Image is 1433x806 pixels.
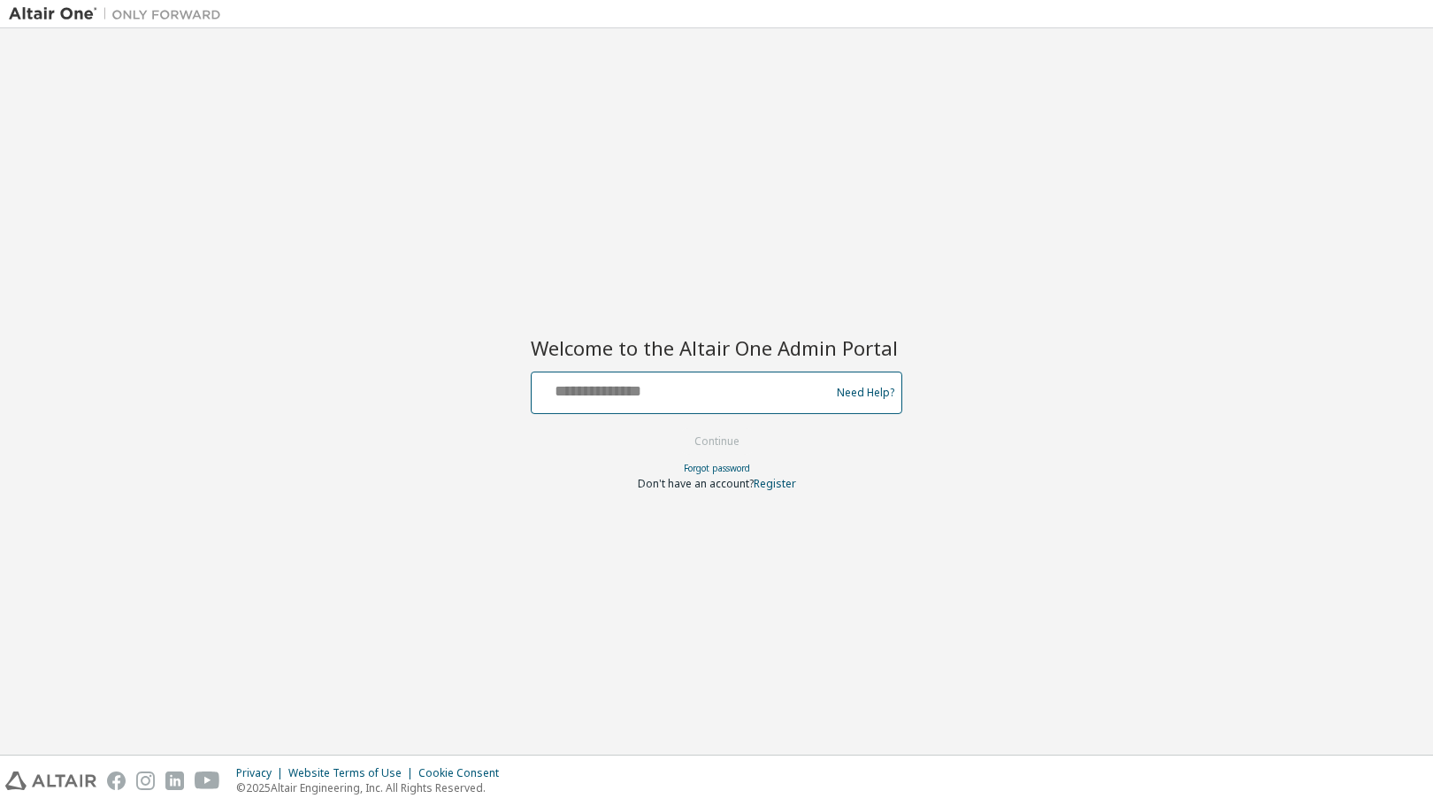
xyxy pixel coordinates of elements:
[236,780,510,795] p: © 2025 Altair Engineering, Inc. All Rights Reserved.
[418,766,510,780] div: Cookie Consent
[684,462,750,474] a: Forgot password
[288,766,418,780] div: Website Terms of Use
[236,766,288,780] div: Privacy
[195,771,220,790] img: youtube.svg
[837,392,894,393] a: Need Help?
[754,476,796,491] a: Register
[136,771,155,790] img: instagram.svg
[638,476,754,491] span: Don't have an account?
[165,771,184,790] img: linkedin.svg
[9,5,230,23] img: Altair One
[531,335,902,360] h2: Welcome to the Altair One Admin Portal
[5,771,96,790] img: altair_logo.svg
[107,771,126,790] img: facebook.svg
